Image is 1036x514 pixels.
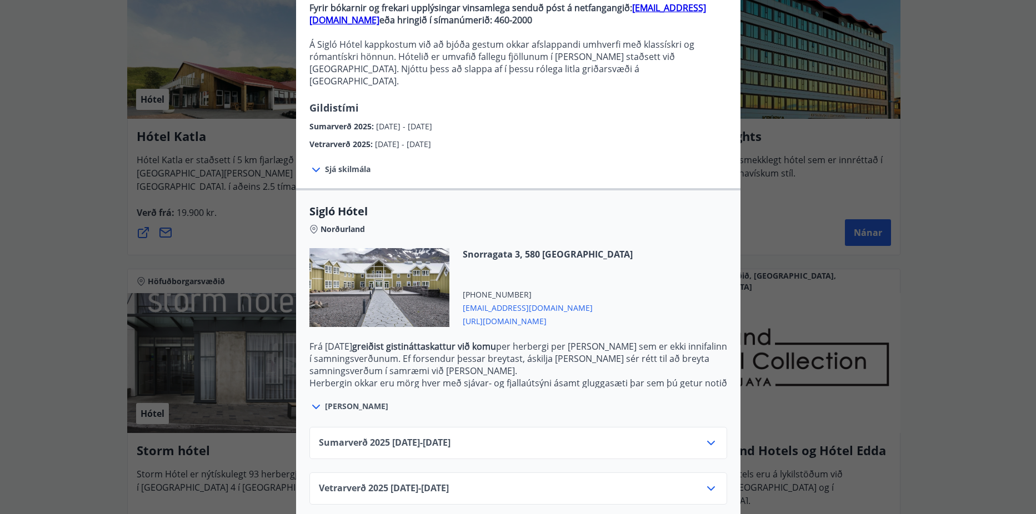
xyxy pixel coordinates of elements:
span: [PHONE_NUMBER] [463,289,633,300]
a: [EMAIL_ADDRESS][DOMAIN_NAME] [309,2,706,26]
span: Gildistími [309,101,359,114]
span: [DATE] - [DATE] [375,139,431,149]
span: [URL][DOMAIN_NAME] [463,314,633,327]
span: Vetrarverð 2025 : [309,139,375,149]
span: [DATE] - [DATE] [376,121,432,132]
p: Á Sigló Hótel kappkostum við að bjóða gestum okkar afslappandi umhverfi með klassískri og rómantí... [309,38,727,87]
p: Frá [DATE] per herbergi per [PERSON_NAME] sem er ekki innifalinn í samningsverðunum. Ef forsendur... [309,340,727,377]
strong: Fyrir bókarnir og frekari upplýsingar vinsamlega senduð póst á netfangangið: [309,2,632,14]
span: Norðurland [321,224,365,235]
strong: greiðist gistináttaskattur við komu [352,340,496,352]
span: Sigló Hótel [309,204,727,219]
p: Herbergin okkar eru mörg hver með sjávar- og fjallaútsýni ásamt gluggasæti þar sem þú getur notið... [309,377,727,414]
span: Snorragata 3, 580 [GEOGRAPHIC_DATA] [463,248,633,260]
span: Sjá skilmála [325,164,371,175]
span: [EMAIL_ADDRESS][DOMAIN_NAME] [463,300,633,314]
span: Sumarverð 2025 : [309,121,376,132]
strong: eða hringið í símanúmerið: 460-2000 [379,14,532,26]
